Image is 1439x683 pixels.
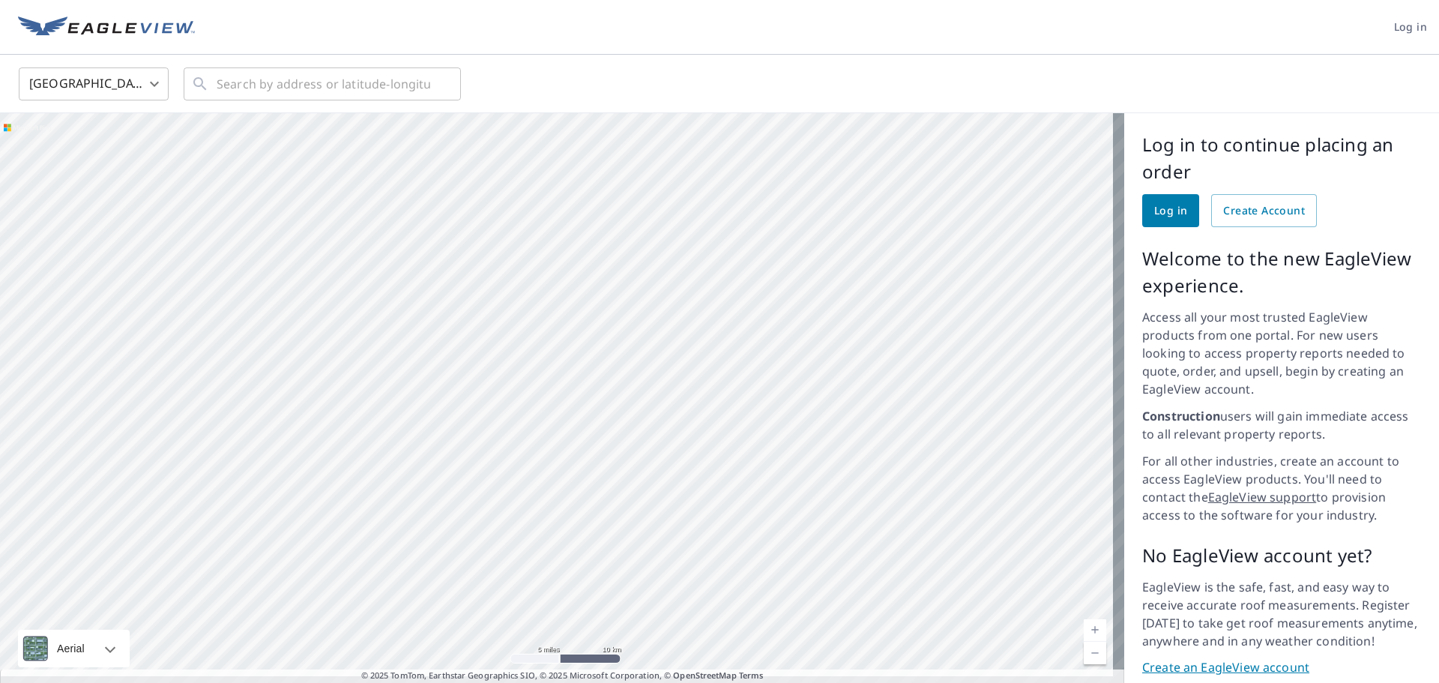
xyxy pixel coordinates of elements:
[19,63,169,105] div: [GEOGRAPHIC_DATA]
[1223,202,1305,220] span: Create Account
[1142,131,1421,185] p: Log in to continue placing an order
[1142,452,1421,524] p: For all other industries, create an account to access EagleView products. You'll need to contact ...
[217,63,430,105] input: Search by address or latitude-longitude
[673,670,736,681] a: OpenStreetMap
[1208,489,1317,505] a: EagleView support
[1211,194,1317,227] a: Create Account
[1142,407,1421,443] p: users will gain immediate access to all relevant property reports.
[18,16,195,39] img: EV Logo
[1142,194,1199,227] a: Log in
[1142,245,1421,299] p: Welcome to the new EagleView experience.
[1142,308,1421,398] p: Access all your most trusted EagleView products from one portal. For new users looking to access ...
[1142,408,1220,424] strong: Construction
[52,630,89,667] div: Aerial
[1154,202,1187,220] span: Log in
[361,670,764,682] span: © 2025 TomTom, Earthstar Geographics SIO, © 2025 Microsoft Corporation, ©
[1142,542,1421,569] p: No EagleView account yet?
[1394,18,1427,37] span: Log in
[1084,642,1106,664] a: Current Level 10, Zoom Out
[1142,659,1421,676] a: Create an EagleView account
[1142,578,1421,650] p: EagleView is the safe, fast, and easy way to receive accurate roof measurements. Register [DATE] ...
[18,630,130,667] div: Aerial
[739,670,764,681] a: Terms
[1084,619,1106,642] a: Current Level 10, Zoom In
